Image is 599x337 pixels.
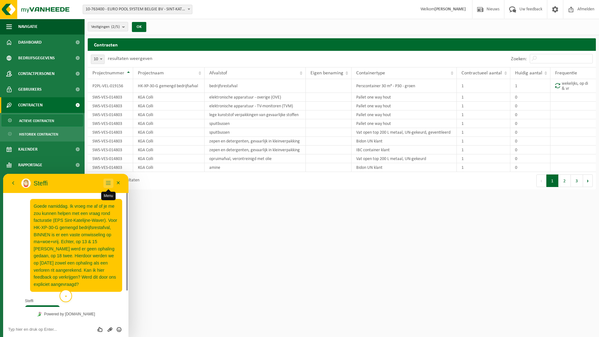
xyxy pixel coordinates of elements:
[352,110,457,119] td: Pallet one way hout
[546,174,559,187] button: 1
[18,35,42,50] span: Dashboard
[19,128,58,140] span: Historiek contracten
[88,93,133,102] td: SWS-VES-014803
[18,142,38,157] span: Kalender
[88,102,133,110] td: SWS-VES-014803
[205,110,306,119] td: lege kunststof verpakkingen van gevaarlijke stoffen
[571,174,583,187] button: 3
[91,55,104,64] span: 10
[457,102,510,110] td: 1
[88,146,133,154] td: SWS-VES-014803
[133,163,205,172] td: KGA Colli
[3,174,128,337] iframe: chat widget
[83,5,192,14] span: 10-763400 - EURO POOL SYSTEM BELGIE BV - SINT-KATELIJNE-WAVER
[88,137,133,146] td: SWS-VES-014803
[510,146,550,154] td: 0
[205,163,306,172] td: amine
[457,146,510,154] td: 1
[18,157,42,173] span: Rapportage
[352,128,457,137] td: Vat open top 200 L metaal, UN-gekeurd, geventileerd
[133,102,205,110] td: KGA Colli
[457,93,510,102] td: 1
[205,119,306,128] td: spuitbussen
[559,174,571,187] button: 2
[205,137,306,146] td: zepen en detergenten, gevaarlijk in kleinverpakking
[209,71,227,76] span: Afvalstof
[352,119,457,128] td: Pallet one way hout
[88,128,133,137] td: SWS-VES-014803
[352,102,457,110] td: Pallet one way hout
[510,154,550,163] td: 0
[550,79,596,93] td: wekelijks, op di & vr
[111,25,120,29] count: (2/5)
[2,115,83,126] a: Actieve contracten
[88,22,128,31] button: Vestigingen(2/5)
[511,56,527,62] label: Zoeken:
[457,128,510,137] td: 1
[108,56,152,61] label: resultaten weergeven
[18,82,42,97] span: Gebruikers
[92,71,124,76] span: Projectnummer
[510,119,550,128] td: 0
[18,19,38,35] span: Navigatie
[88,154,133,163] td: SWS-VES-014803
[91,55,105,64] span: 10
[536,174,546,187] button: Previous
[457,79,510,93] td: 1
[205,93,306,102] td: elektronische apparatuur - overige (OVE)
[352,163,457,172] td: Bidon UN klant
[91,22,120,32] span: Vestigingen
[133,154,205,163] td: KGA Colli
[352,146,457,154] td: IBC container klant
[352,79,457,93] td: Perscontainer 30 m³ - P30 - groen
[18,173,45,189] span: Documenten
[133,119,205,128] td: KGA Colli
[510,163,550,172] td: 0
[18,50,55,66] span: Bedrijfsgegevens
[356,71,385,76] span: Containertype
[457,137,510,146] td: 1
[83,5,192,14] span: 10-763400 - EURO POOL SYSTEM BELGIE BV - SINT-KATELIJNE-WAVER
[205,154,306,163] td: opruimafval, verontreinigd met olie
[133,146,205,154] td: KGA Colli
[133,79,205,93] td: HK-XP-30-G gemengd bedrijfsafval
[205,128,306,137] td: spuitbussen
[88,79,133,93] td: P2PL-VEL-019156
[352,93,457,102] td: Pallet one way hout
[310,71,343,76] span: Eigen benaming
[352,137,457,146] td: Bidon UN klant
[205,79,306,93] td: bedrijfsrestafval
[435,7,466,12] strong: [PERSON_NAME]
[88,110,133,119] td: SWS-VES-014803
[510,137,550,146] td: 0
[132,22,146,32] button: OK
[457,110,510,119] td: 1
[133,110,205,119] td: KGA Colli
[88,119,133,128] td: SWS-VES-014803
[461,71,502,76] span: Contractueel aantal
[205,102,306,110] td: elektronische apparatuur - TV-monitoren (TVM)
[510,128,550,137] td: 0
[510,93,550,102] td: 0
[515,71,542,76] span: Huidig aantal
[457,119,510,128] td: 1
[18,66,55,82] span: Contactpersonen
[138,71,164,76] span: Projectnaam
[133,93,205,102] td: KGA Colli
[18,97,43,113] span: Contracten
[133,137,205,146] td: KGA Colli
